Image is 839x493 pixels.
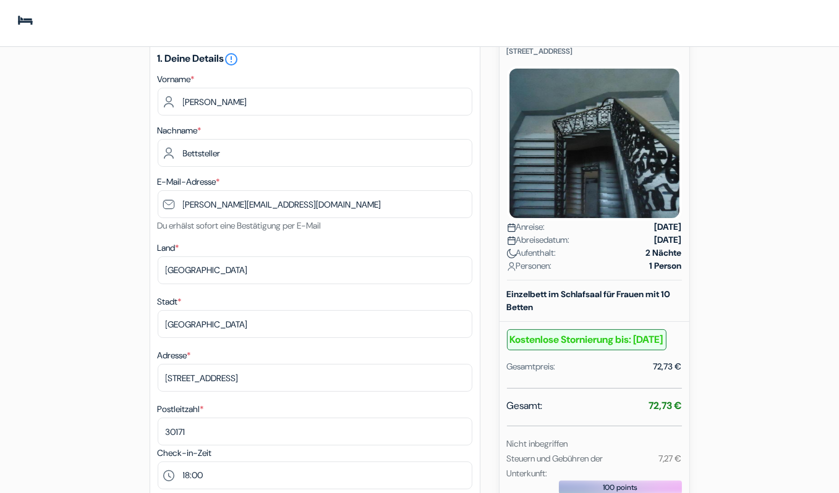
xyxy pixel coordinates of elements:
label: Stadt [158,295,182,308]
span: Abreisedatum: [507,234,570,247]
h5: 1. Deine Details [158,52,472,67]
label: Check-in-Zeit [158,447,212,460]
b: Kostenlose Stornierung bis: [DATE] [507,329,667,350]
label: Vorname [158,73,195,86]
div: Gesamtpreis: [507,360,556,373]
small: 7,27 € [658,453,681,464]
span: Anreise: [507,221,545,234]
label: Adresse [158,349,191,362]
img: calendar.svg [507,223,516,232]
img: calendar.svg [507,236,516,245]
input: E-Mail-Adresse eingeben [158,190,472,218]
strong: [DATE] [655,234,682,247]
img: moon.svg [507,249,516,258]
span: Personen: [507,259,552,272]
span: Gesamt: [507,398,543,413]
small: Du erhälst sofort eine Bestätigung per E-Mail [158,220,322,231]
strong: 2 Nächte [646,247,682,259]
input: Vornamen eingeben [158,88,472,116]
input: Nachnamen eingeben [158,139,472,167]
img: Jugendherbergen.com [15,10,163,36]
label: Land [158,242,179,255]
span: 100 points [603,482,637,493]
p: [STREET_ADDRESS] [507,46,682,56]
label: Postleitzahl [158,403,204,416]
a: error_outline [224,52,239,65]
div: 72,73 € [654,360,682,373]
span: Aufenthalt: [507,247,556,259]
strong: 72,73 € [649,399,682,412]
strong: [DATE] [655,221,682,234]
label: E-Mail-Adresse [158,175,220,188]
img: user_icon.svg [507,262,516,271]
small: Nicht inbegriffen [507,438,568,449]
i: error_outline [224,52,239,67]
strong: 1 Person [650,259,682,272]
b: Einzelbett im Schlafsaal für Frauen mit 10 Betten [507,289,671,313]
small: Steuern und Gebühren der Unterkunft: [507,453,603,479]
label: Nachname [158,124,202,137]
